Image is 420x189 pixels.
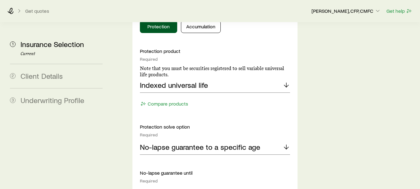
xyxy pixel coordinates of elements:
p: No-lapse guarantee until [140,170,290,176]
span: 3 [10,97,16,103]
button: Get help [386,7,413,15]
span: 2 [10,73,16,79]
button: Accumulation [181,21,221,33]
div: Required [140,132,290,137]
p: Protection solve option [140,124,290,130]
span: Insurance Selection [21,40,84,49]
button: Compare products [140,100,188,107]
p: Indexed universal life [140,81,208,89]
span: Underwriting Profile [21,96,84,105]
p: Protection product [140,48,290,54]
button: Get quotes [25,8,49,14]
p: No-lapse guarantee to a specific age [140,143,260,151]
span: Client Details [21,71,63,80]
p: Note that you must be securities registered to sell variable universal life products. [140,65,290,78]
p: Current [21,51,103,56]
div: Required [140,57,290,62]
button: [PERSON_NAME], CFP, CMFC [311,7,381,15]
button: Protection [140,21,177,33]
div: Required [140,178,290,183]
span: 1 [10,41,16,47]
p: [PERSON_NAME], CFP, CMFC [312,8,381,14]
